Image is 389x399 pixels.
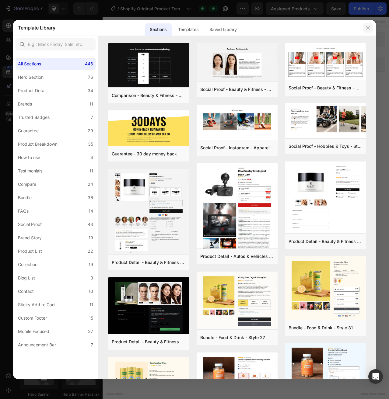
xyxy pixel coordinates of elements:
div: 15 [89,314,93,322]
img: bd27.png [197,272,278,331]
img: bd31.png [285,256,366,321]
div: 11 [89,301,93,308]
div: Sections [145,23,171,36]
div: Brands [18,100,32,108]
div: 22 [88,248,93,255]
span: Add section [168,86,197,92]
img: pd35.png [197,163,278,311]
div: Product List [18,248,42,255]
img: pd11.png [285,161,366,235]
div: 7 [91,341,93,349]
span: then drag & drop elements [205,107,250,113]
div: 11 [89,167,93,175]
span: Product information [169,25,206,32]
div: Testimonials [18,167,42,175]
div: Product Detail - Autos & Vehicles - Dash Cam - Style 36 [200,253,274,260]
div: Bundle - Food & Drink - Style 27 [200,334,265,341]
div: Brand Story [18,234,42,241]
div: Sticky Add to Cart [18,301,55,308]
div: Bundle - Food & Drink - Style 31 [289,324,353,331]
div: Add blank section [209,99,247,106]
div: Social Proof - Instagram - Apparel - Shoes - Style 30 [200,144,274,151]
span: inspired by CRO experts [114,107,156,113]
div: Guarantee - 30 day money back [112,150,177,158]
div: 11 [89,100,93,108]
img: sp8.png [285,43,366,81]
input: E.g.: Black Friday, Sale, etc. [16,38,96,50]
div: Bundle [18,194,32,201]
div: Trusted Badges [18,114,50,121]
div: 34 [88,87,93,94]
div: Collection [18,261,37,268]
div: Social Proof [18,221,42,228]
div: Social Proof - Hobbies & Toys - Style 13 [289,143,363,150]
div: Generate layout [165,99,197,106]
div: How to use [18,154,40,161]
div: 4 [90,154,93,161]
div: 446 [85,60,93,68]
div: FAQs [18,207,29,215]
div: 19 [89,234,93,241]
div: Open Intercom Messenger [368,369,383,384]
div: 35 [88,141,93,148]
div: All Sections [18,60,41,68]
div: Choose templates [117,99,154,106]
div: 19 [89,261,93,268]
div: Guarantee [18,127,39,134]
div: Social Proof - Beauty & Fitness - Cosmetic - Style 16 [200,86,274,93]
div: Blog List [18,274,35,282]
div: 43 [88,221,93,228]
div: Announcement Bar [18,341,56,349]
div: Compare [18,181,36,188]
h2: Template Library [18,20,55,36]
div: 14 [89,207,93,215]
div: 27 [88,328,93,335]
img: sp30.png [197,105,278,135]
div: 76 [88,74,93,81]
div: 24 [88,181,93,188]
div: Mobile Focused [18,328,49,335]
div: Product Detail - Beauty & Fitness - Cosmetic - Style 16 [289,238,363,245]
div: 36 [88,194,93,201]
div: 7 [91,114,93,121]
span: from URL or image [164,107,197,113]
div: 3 [90,274,93,282]
div: Product Detail - Beauty & Fitness - Cosmetic - Style 18 [112,259,186,266]
div: Product Breakdown [18,141,58,148]
div: Product Detail - Beauty & Fitness - Cosmetic - Style 17 [112,338,186,345]
div: Saved Library [205,23,241,36]
div: Contact [18,288,34,295]
div: 29 [88,127,93,134]
img: pd13.png [108,169,189,256]
div: Custom Footer [18,314,47,322]
div: Product Detail [18,87,46,94]
img: sp13.png [285,103,366,135]
img: sp16.png [197,43,278,83]
img: c19.png [108,43,189,89]
div: Templates [173,23,203,36]
div: Social Proof - Beauty & Fitness - Cosmetic - Style 8 [289,84,363,92]
div: Comparison - Beauty & Fitness - Cosmetic - Ingredients - Style 19 [112,92,186,99]
div: Hero Section [18,74,44,81]
span: Related products [171,57,204,64]
img: g30.png [108,110,189,146]
img: pr12.png [108,277,189,335]
div: 10 [89,288,93,295]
